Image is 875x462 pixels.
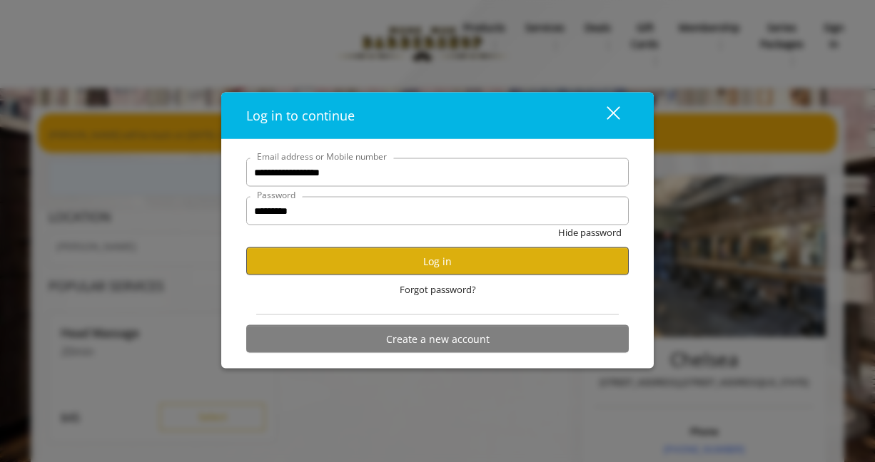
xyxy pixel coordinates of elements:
[400,282,476,297] span: Forgot password?
[250,150,394,163] label: Email address or Mobile number
[580,101,629,130] button: close dialog
[246,197,629,225] input: Password
[246,107,355,124] span: Log in to continue
[246,325,629,353] button: Create a new account
[246,158,629,187] input: Email address or Mobile number
[558,225,622,240] button: Hide password
[246,247,629,275] button: Log in
[250,188,303,202] label: Password
[590,105,619,126] div: close dialog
